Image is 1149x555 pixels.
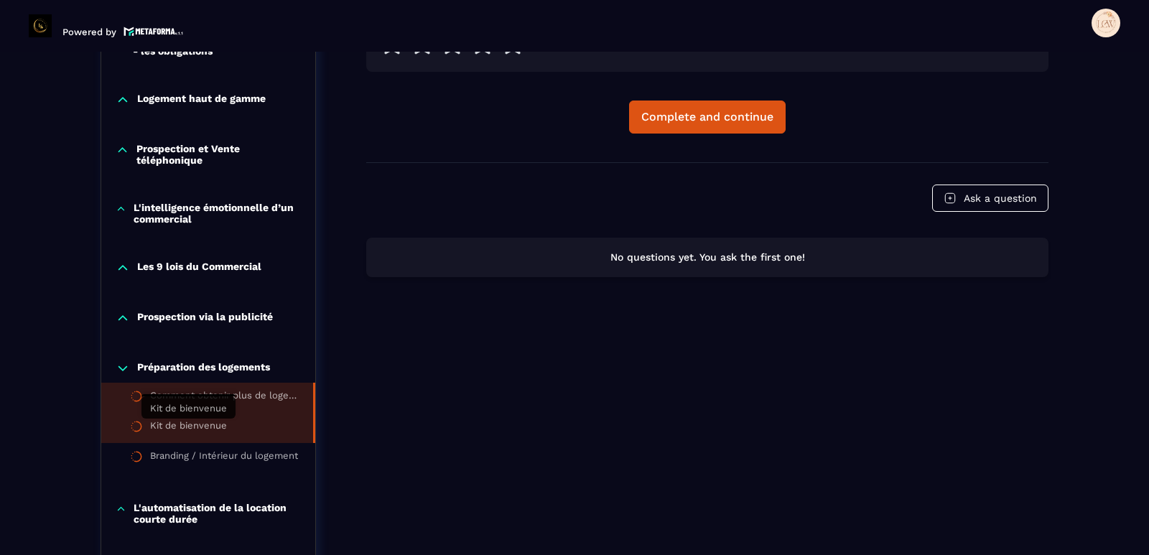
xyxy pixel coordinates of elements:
div: Comment obtenir plus de logements en gestion ou en sous-location ? [150,390,299,406]
p: No questions yet. You ask the first one! [379,251,1036,264]
p: Prospection via la publicité [137,311,273,325]
img: logo-branding [29,14,52,37]
p: Powered by [62,27,116,37]
p: Préparation des logements [137,361,270,376]
p: Logement haut de gamme [137,93,266,107]
div: Branding / Intérieur du logement [150,450,298,466]
p: Les 9 lois du Commercial [137,261,261,275]
span: Kit de bienvenue [150,403,227,414]
p: Prospection et Vente téléphonique [136,143,301,166]
button: Ask a question [932,185,1048,212]
button: Complete and continue [629,101,786,134]
div: Complete and continue [641,110,773,124]
p: L'intelligence émotionnelle d’un commercial [134,202,301,225]
div: Kit de bienvenue [150,420,227,436]
img: logo [124,25,184,37]
p: L'automatisation de la location courte durée [134,502,301,525]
